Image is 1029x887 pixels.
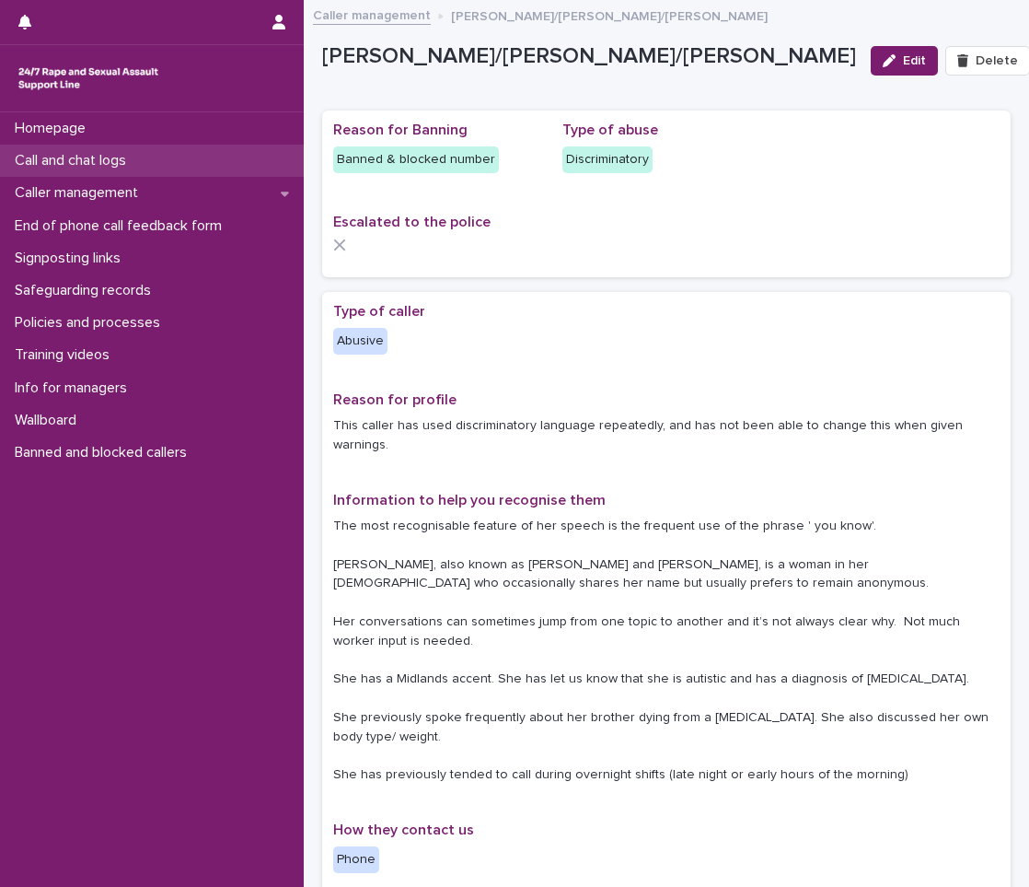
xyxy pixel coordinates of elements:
p: Training videos [7,346,124,364]
span: Type of abuse [562,123,658,137]
p: Call and chat logs [7,152,141,169]
div: Banned & blocked number [333,146,499,173]
a: Caller management [313,4,431,25]
div: Discriminatory [562,146,653,173]
p: Caller management [7,184,153,202]
p: Info for managers [7,379,142,397]
p: The most recognisable feature of her speech is the frequent use of the phrase ' you know'. [PERSO... [333,517,1000,785]
div: Phone [333,846,379,873]
span: Reason for profile [333,392,457,407]
span: Delete [976,54,1018,67]
p: This caller has used discriminatory language repeatedly, and has not been able to change this whe... [333,416,1000,455]
span: Edit [903,54,926,67]
span: Reason for Banning [333,123,468,137]
img: rhQMoQhaT3yELyF149Cw [15,60,162,97]
p: Wallboard [7,412,91,429]
span: Type of caller [333,304,425,319]
p: Safeguarding records [7,282,166,299]
span: Information to help you recognise them [333,493,606,508]
p: Signposting links [7,250,135,267]
p: End of phone call feedback form [7,217,237,235]
div: Abusive [333,328,387,355]
p: Homepage [7,120,100,137]
p: [PERSON_NAME]/[PERSON_NAME]/[PERSON_NAME] [451,5,768,25]
p: [PERSON_NAME]/[PERSON_NAME]/[PERSON_NAME] [322,43,856,70]
p: Policies and processes [7,314,175,332]
span: Escalated to the police [333,215,491,229]
span: How they contact us [333,823,474,837]
button: Edit [871,46,938,76]
p: Banned and blocked callers [7,444,202,461]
